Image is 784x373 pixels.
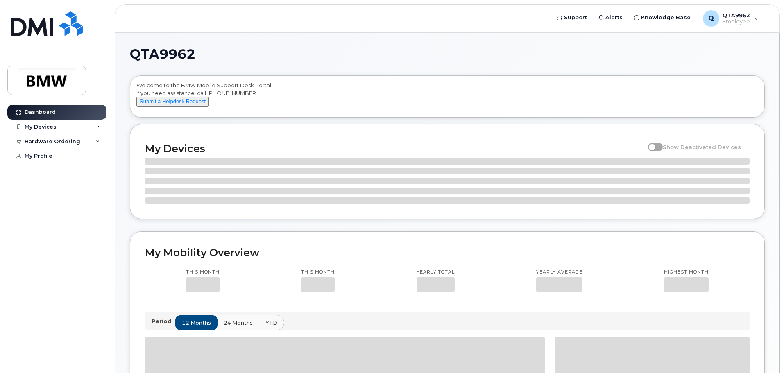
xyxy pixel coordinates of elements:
[224,319,253,327] span: 24 months
[130,48,195,60] span: QTA9962
[145,246,750,259] h2: My Mobility Overview
[152,317,175,325] p: Period
[648,139,655,146] input: Show Deactivated Devices
[145,142,644,155] h2: My Devices
[536,269,582,276] p: Yearly average
[136,98,209,104] a: Submit a Helpdesk Request
[136,97,209,107] button: Submit a Helpdesk Request
[301,269,335,276] p: This month
[186,269,220,276] p: This month
[265,319,277,327] span: YTD
[417,269,455,276] p: Yearly total
[136,81,758,114] div: Welcome to the BMW Mobile Support Desk Portal If you need assistance, call [PHONE_NUMBER].
[664,269,709,276] p: Highest month
[663,144,741,150] span: Show Deactivated Devices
